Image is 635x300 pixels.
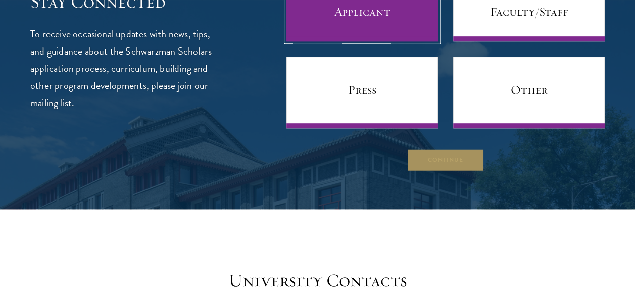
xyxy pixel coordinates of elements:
a: Press [286,57,438,128]
h3: University Contacts [161,270,474,291]
button: Continue [407,148,484,171]
p: To receive occasional updates with news, tips, and guidance about the Schwarzman Scholars applica... [30,25,220,111]
a: Other [453,57,605,128]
